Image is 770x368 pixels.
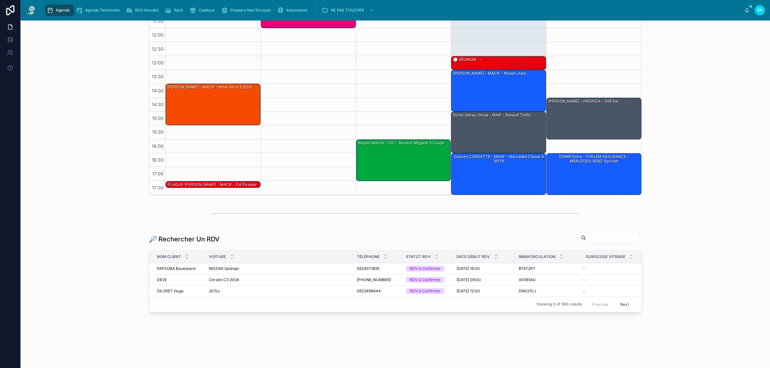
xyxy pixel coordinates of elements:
[452,112,531,118] div: Etche-garay Otxoa - MAIF - Renault trafic
[582,266,586,271] span: --
[209,277,239,282] span: Citroën C3 2008
[519,289,578,294] a: DN021CJ
[275,4,312,16] a: Assurances
[150,102,165,107] span: 14:30
[452,57,483,63] div: 🕒 RÉUNION - -
[157,277,167,282] span: DEVE
[757,8,762,13] span: ER
[406,266,449,272] a: RDV à Confirmer
[286,8,307,13] span: Assurances
[451,154,546,195] div: Gueven CONDETTE - MAAF - Mercedes classe a w176
[166,84,260,125] div: [PERSON_NAME] - MACIF - Bmw série 3 320d
[149,235,219,244] h1: 🔎 Rechercher Un RDV
[457,289,511,294] a: [DATE] 12:00
[582,289,586,294] span: --
[410,288,441,294] div: RDV à Confirmer
[357,266,398,271] a: 0624573816
[410,266,441,272] div: RDV à Confirmer
[547,98,641,139] div: [PERSON_NAME] - PACIFICA - 206 sw
[85,8,120,13] span: Agenda Technicien
[519,277,578,282] a: AS581AG
[167,84,252,90] div: [PERSON_NAME] - MACIF - Bmw série 3 320d
[230,8,271,13] span: Dossiers Non Envoyés
[582,277,586,282] span: --
[616,299,634,309] button: Next
[42,3,744,17] div: scrollable content
[357,289,398,294] a: 0623499444
[452,154,545,164] div: Gueven CONDETTE - MAAF - Mercedes classe a w176
[150,46,165,52] span: 12:30
[167,182,257,188] div: PLAQUE-[PERSON_NAME] - MACIF - C4 Picasso
[452,71,527,76] div: [PERSON_NAME] - MACIF - Nissan juke
[174,8,183,13] span: Rack
[151,18,165,24] span: 11:30
[457,254,490,259] span: Date Début RDV
[406,277,449,283] a: RDV à Confirmer
[451,56,546,70] div: 🕒 RÉUNION - -
[582,289,634,294] a: --
[357,277,398,282] a: [PHONE_NUMBER]
[451,112,546,153] div: Etche-garay Otxoa - MAIF - Renault trafic
[124,4,163,16] a: RDV Annulés
[357,254,380,259] span: Téléphone
[209,254,226,259] span: Voiture
[209,289,220,294] span: 207cc
[150,143,165,149] span: 16:00
[331,8,364,13] span: NE PAS TOUCHER
[209,277,349,282] a: Citroën C3 2008
[150,171,165,176] span: 17:00
[219,4,275,16] a: Dossiers Non Envoyés
[135,8,158,13] span: RDV Annulés
[188,4,219,16] a: Cadeaux
[150,115,165,121] span: 15:00
[457,266,480,271] span: [DATE] 16:00
[209,289,349,294] a: 207cc
[199,8,215,13] span: Cadeaux
[150,185,165,190] span: 17:30
[457,277,481,282] span: [DATE] 09:00
[150,129,165,135] span: 15:30
[150,88,165,93] span: 14:00
[519,266,535,271] span: BT472RT
[457,277,511,282] a: [DATE] 09:00
[320,4,377,16] a: NE PAS TOUCHER
[150,157,165,163] span: 16:30
[157,277,201,282] a: DEVE
[150,32,165,38] span: 12:00
[582,277,634,282] a: --
[357,266,379,271] span: 0624573816
[150,60,165,65] span: 13:00
[547,154,641,195] div: DEMIR Emre - THELEM ASSURANCE - MERCEDES-BENZ Sprinter
[406,254,431,259] span: Statut RDV
[166,181,260,188] div: PLAQUE-[PERSON_NAME] - MACIF - C4 Picasso
[519,277,535,282] span: AS581AG
[209,266,239,271] span: NISSAN Qashqai
[150,74,165,79] span: 13:30
[406,288,449,294] a: RDV à Confirmer
[548,154,641,164] div: DEMIR Emre - THELEM ASSURANCE - MERCEDES-BENZ Sprinter
[157,289,201,294] a: SILORET Hugo
[157,289,184,294] span: SILORET Hugo
[451,70,546,111] div: [PERSON_NAME] - MACIF - Nissan juke
[457,266,511,271] a: [DATE] 16:00
[457,289,480,294] span: [DATE] 12:00
[56,8,70,13] span: Agenda
[536,302,582,307] span: Showing 3 of 566 results
[410,277,441,283] div: RDV à Confirmer
[209,266,349,271] a: NISSAN Qashqai
[586,254,625,259] span: Eurocode Vitrage
[357,140,445,146] div: Akpalo Marcel - CIC - Renault Megane 3 coupé
[163,4,188,16] a: Rack
[357,277,391,282] span: [PHONE_NUMBER]
[45,4,74,16] a: Agenda
[519,289,536,294] span: DN021CJ
[357,289,381,294] span: 0623499444
[157,266,201,271] a: PAPSOBA Bouesnard
[26,5,37,15] img: App logo
[548,98,619,104] div: [PERSON_NAME] - PACIFICA - 206 sw
[74,4,124,16] a: Agenda Technicien
[356,140,451,181] div: Akpalo Marcel - CIC - Renault Megane 3 coupé
[519,266,578,271] a: BT472RT
[157,254,181,259] span: Nom Client
[519,254,555,259] span: Immatriculation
